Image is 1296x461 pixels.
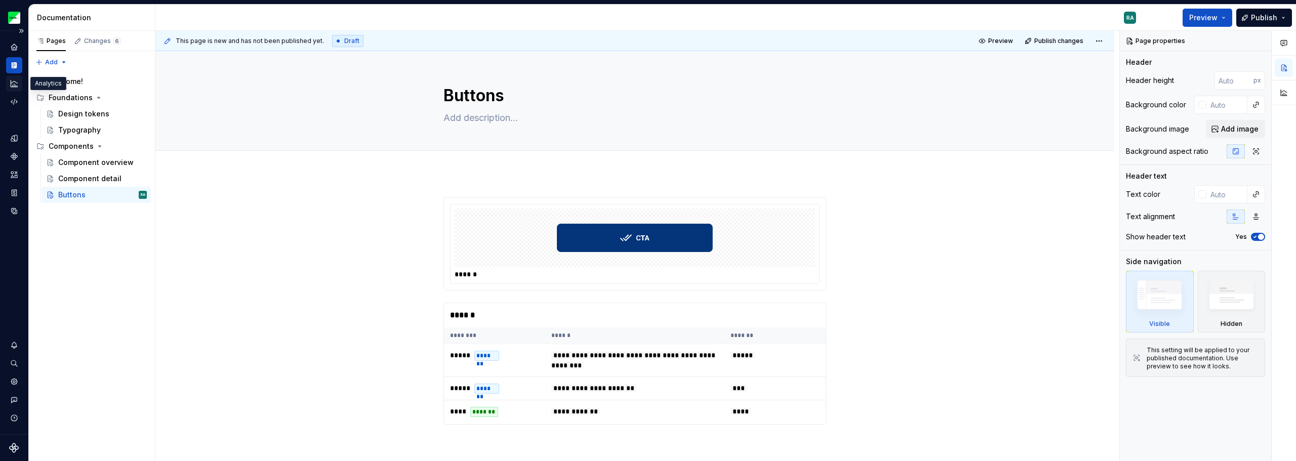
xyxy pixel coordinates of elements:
span: Publish changes [1034,37,1083,45]
button: Add image [1206,120,1265,138]
div: Header height [1126,75,1174,86]
a: Code automation [6,94,22,110]
button: Search ⌘K [6,355,22,371]
button: Notifications [6,337,22,353]
div: Show header text [1126,232,1186,242]
div: Text color [1126,189,1160,199]
a: Data sources [6,203,22,219]
div: Page tree [32,73,151,203]
a: Typography [42,122,151,138]
a: Settings [6,373,22,390]
a: ButtonsRA [42,187,151,203]
input: Auto [1214,71,1253,90]
img: bf57eda1-e70d-405f-8799-6995c3035d87.png [8,12,20,24]
svg: Supernova Logo [9,443,19,453]
div: Typography [58,125,101,135]
div: Side navigation [1126,257,1182,267]
a: Assets [6,166,22,183]
div: Component overview [58,157,134,167]
div: Changes [84,37,121,45]
span: Add [45,58,58,66]
div: This setting will be applied to your published documentation. Use preview to see how it looks. [1147,346,1259,370]
button: Add [32,55,70,69]
a: Storybook stories [6,185,22,201]
div: Buttons [58,190,86,200]
p: px [1253,76,1261,85]
div: RA [1126,14,1134,22]
div: Design tokens [58,109,109,119]
span: Draft [344,37,359,45]
button: Publish [1236,9,1292,27]
div: Documentation [37,13,151,23]
span: Preview [1189,13,1218,23]
a: Analytics [6,75,22,92]
span: This page is new and has not been published yet. [176,37,324,45]
div: Header text [1126,171,1167,181]
a: Welcome! [32,73,151,90]
div: Hidden [1198,271,1266,332]
div: Visible [1126,271,1194,332]
div: Background aspect ratio [1126,146,1208,156]
span: Publish [1251,13,1277,23]
div: Components [49,141,94,151]
div: Foundations [32,90,151,106]
div: Text alignment [1126,212,1175,222]
span: Add image [1221,124,1259,134]
div: Component detail [58,174,121,184]
a: Component overview [42,154,151,171]
a: Documentation [6,57,22,73]
input: Auto [1206,185,1247,203]
div: Background color [1126,100,1186,110]
div: Components [32,138,151,154]
div: Visible [1149,320,1170,328]
input: Auto [1206,96,1247,114]
div: Background image [1126,124,1189,134]
span: Preview [988,37,1013,45]
div: Analytics [30,77,66,90]
button: Publish changes [1022,34,1088,48]
button: Expand sidebar [14,24,28,38]
div: Header [1126,57,1152,67]
div: Foundations [49,93,93,103]
button: Preview [1183,9,1232,27]
div: Welcome! [49,76,83,87]
a: Components [6,148,22,164]
div: Hidden [1221,320,1242,328]
a: Component detail [42,171,151,187]
button: Contact support [6,392,22,408]
div: Pages [36,37,66,45]
a: Home [6,39,22,55]
label: Yes [1235,233,1247,241]
div: RA [141,190,145,200]
textarea: Buttons [441,83,824,108]
span: 6 [113,37,121,45]
a: Design tokens [6,130,22,146]
button: Preview [976,34,1018,48]
a: Design tokens [42,106,151,122]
